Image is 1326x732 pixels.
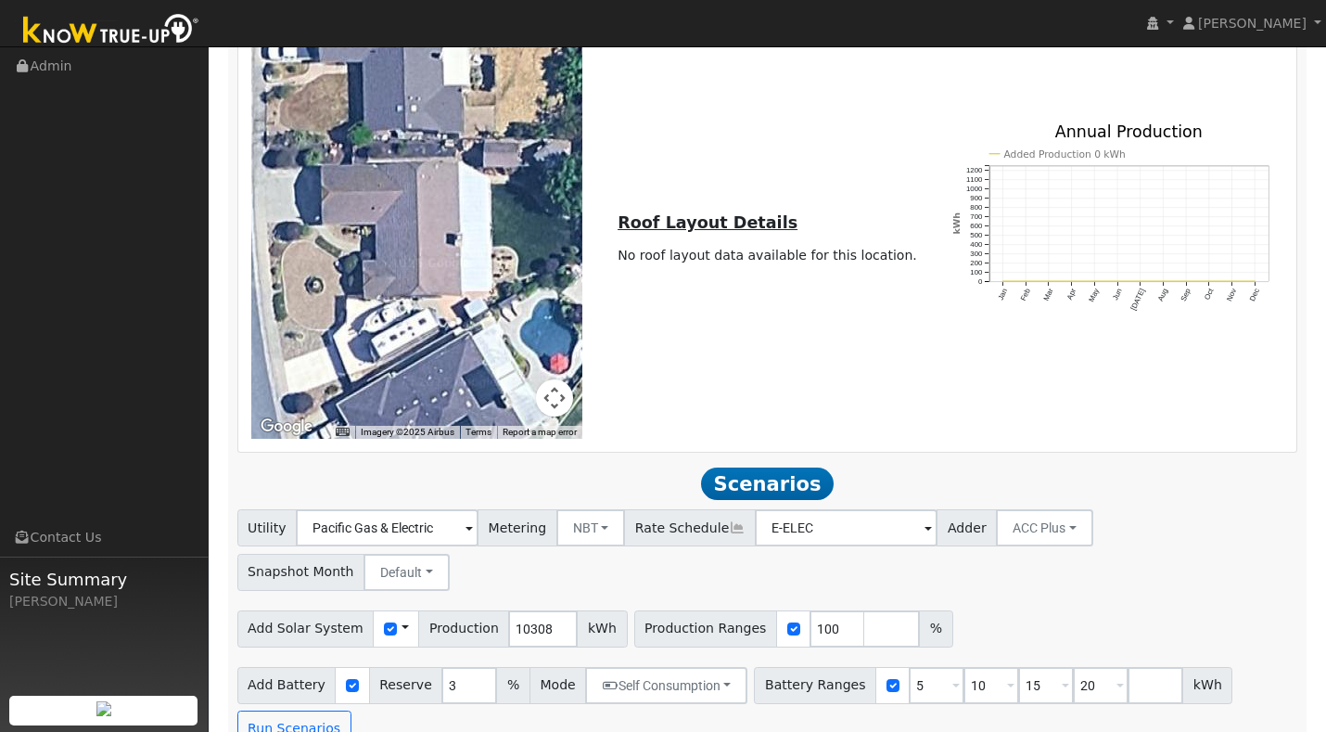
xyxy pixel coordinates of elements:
text: Dec [1248,288,1261,303]
span: Adder [937,509,997,546]
text: May [1088,288,1101,303]
circle: onclick="" [1139,280,1141,283]
span: Snapshot Month [237,554,365,591]
button: ACC Plus [996,509,1093,546]
text: 700 [971,212,984,221]
span: Scenarios [701,468,834,501]
circle: onclick="" [1254,280,1256,283]
button: Keyboard shortcuts [336,426,349,439]
text: 300 [971,250,984,258]
span: Add Solar System [237,610,375,648]
circle: onclick="" [1185,280,1188,283]
text: Oct [1204,287,1217,302]
button: Map camera controls [536,379,573,417]
input: Select a Utility [296,509,478,546]
span: kWh [1182,667,1232,704]
text: 500 [971,231,984,239]
text: Jan [997,288,1010,302]
img: Know True-Up [14,10,209,52]
text: Sep [1179,287,1192,302]
a: Open this area in Google Maps (opens a new window) [256,415,317,439]
circle: onclick="" [1162,280,1165,283]
text: 400 [971,240,984,249]
span: [PERSON_NAME] [1198,16,1307,31]
text: kWh [951,212,962,235]
span: Rate Schedule [624,509,756,546]
u: Roof Layout Details [618,213,797,232]
circle: onclick="" [1093,280,1096,283]
text: Mar [1042,287,1055,302]
span: kWh [577,610,627,648]
text: 1200 [966,166,983,174]
span: % [496,667,529,704]
img: retrieve [96,701,111,716]
text: 1000 [966,185,983,193]
text: 900 [971,194,984,202]
input: Select a Rate Schedule [755,509,937,546]
text: 800 [971,203,984,212]
span: Battery Ranges [754,667,876,704]
span: Metering [478,509,557,546]
text: 1100 [966,175,983,184]
text: Aug [1156,288,1169,303]
circle: onclick="" [1048,280,1051,283]
circle: onclick="" [1025,280,1027,283]
button: Self Consumption [585,667,747,704]
text: 600 [971,222,984,230]
span: Production [418,610,509,648]
circle: onclick="" [1208,280,1211,283]
circle: onclick="" [1230,280,1233,283]
text: 200 [971,259,984,267]
span: Mode [529,667,586,704]
text: 0 [978,277,983,286]
span: Reserve [369,667,443,704]
text: 100 [971,268,984,276]
a: Report a map error [503,427,577,437]
span: Production Ranges [634,610,777,648]
td: No roof layout data available for this location. [615,242,921,268]
button: NBT [556,509,626,546]
div: [PERSON_NAME] [9,592,198,611]
circle: onclick="" [1070,280,1073,283]
circle: onclick="" [1001,280,1004,283]
text: Annual Production [1055,122,1203,141]
text: [DATE] [1129,288,1147,312]
a: Terms (opens in new tab) [465,427,491,437]
text: Feb [1019,287,1032,302]
span: Utility [237,509,298,546]
text: Apr [1065,287,1078,301]
text: Nov [1225,288,1238,303]
button: Default [363,554,450,591]
span: Imagery ©2025 Airbus [361,427,454,437]
text: Jun [1111,288,1124,302]
text: Added Production 0 kWh [1004,148,1126,161]
circle: onclick="" [1116,280,1119,283]
span: % [919,610,952,648]
img: Google [256,415,317,439]
span: Add Battery [237,667,337,704]
span: Site Summary [9,567,198,592]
